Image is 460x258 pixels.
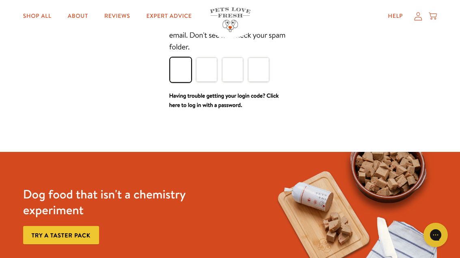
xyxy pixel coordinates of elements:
[382,8,410,24] a: Help
[140,8,198,24] a: Expert Advice
[222,58,243,82] input: Please enter your pin code
[210,7,251,32] img: Pets Love Fresh
[23,226,99,244] a: Try a taster pack
[98,8,136,24] a: Reviews
[170,58,191,82] input: Please enter your pin code
[17,8,58,24] a: Shop All
[419,220,452,250] iframe: Gorgias live chat messenger
[196,58,217,82] input: Please enter your pin code
[61,8,95,24] a: About
[169,18,285,52] span: We sent a 4-digit code by SMS and email. Don't see it? Check your spam folder.
[23,186,192,218] h3: Dog food that isn't a chemistry experiment
[169,92,279,109] a: Having trouble getting your login code? Click here to log in with a password.
[248,58,269,82] input: Please enter your pin code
